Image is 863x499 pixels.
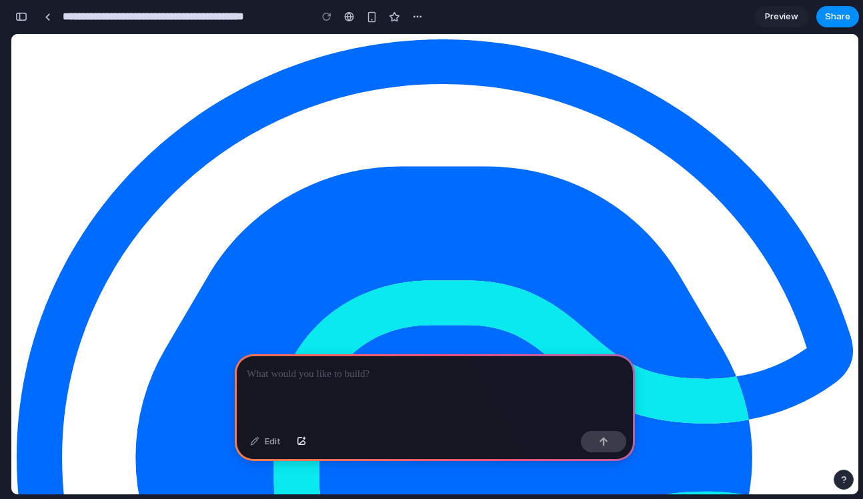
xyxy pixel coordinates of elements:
[765,10,798,23] span: Preview
[755,6,808,27] a: Preview
[786,399,847,460] iframe: Gen-ai-calendly Chat Button Frame
[825,10,850,23] span: Share
[816,6,859,27] button: Share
